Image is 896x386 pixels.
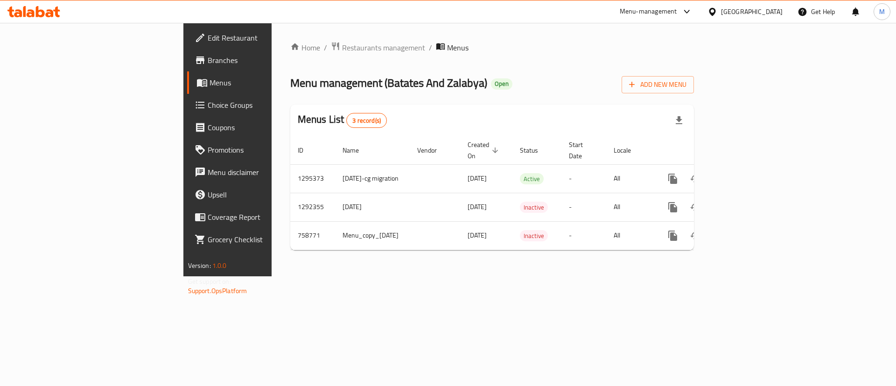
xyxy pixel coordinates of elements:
[606,193,654,221] td: All
[629,79,686,91] span: Add New Menu
[208,234,326,245] span: Grocery Checklist
[187,183,333,206] a: Upsell
[721,7,783,17] div: [GEOGRAPHIC_DATA]
[187,206,333,228] a: Coverage Report
[684,168,707,190] button: Change Status
[187,116,333,139] a: Coupons
[290,42,694,54] nav: breadcrumb
[879,7,885,17] span: M
[561,221,606,250] td: -
[187,27,333,49] a: Edit Restaurant
[606,221,654,250] td: All
[208,189,326,200] span: Upsell
[654,136,759,165] th: Actions
[290,72,487,93] span: Menu management ( Batates And Zalabya )
[561,164,606,193] td: -
[188,260,211,272] span: Version:
[208,122,326,133] span: Coupons
[491,80,512,88] span: Open
[208,99,326,111] span: Choice Groups
[520,173,544,184] div: Active
[684,196,707,218] button: Change Status
[520,202,548,213] span: Inactive
[347,116,386,125] span: 3 record(s)
[342,42,425,53] span: Restaurants management
[346,113,387,128] div: Total records count
[614,145,643,156] span: Locale
[188,285,247,297] a: Support.OpsPlatform
[208,211,326,223] span: Coverage Report
[290,136,759,250] table: enhanced table
[429,42,432,53] li: /
[187,49,333,71] a: Branches
[343,145,371,156] span: Name
[208,32,326,43] span: Edit Restaurant
[561,193,606,221] td: -
[447,42,469,53] span: Menus
[468,229,487,241] span: [DATE]
[298,112,387,128] h2: Menus List
[208,144,326,155] span: Promotions
[210,77,326,88] span: Menus
[187,161,333,183] a: Menu disclaimer
[620,6,677,17] div: Menu-management
[569,139,595,161] span: Start Date
[684,225,707,247] button: Change Status
[188,275,231,288] span: Get support on:
[298,145,315,156] span: ID
[468,172,487,184] span: [DATE]
[417,145,449,156] span: Vendor
[187,228,333,251] a: Grocery Checklist
[520,230,548,241] div: Inactive
[187,71,333,94] a: Menus
[520,145,550,156] span: Status
[331,42,425,54] a: Restaurants management
[668,109,690,132] div: Export file
[662,196,684,218] button: more
[491,78,512,90] div: Open
[606,164,654,193] td: All
[208,167,326,178] span: Menu disclaimer
[662,168,684,190] button: more
[208,55,326,66] span: Branches
[335,164,410,193] td: [DATE]-cg migration
[187,94,333,116] a: Choice Groups
[335,193,410,221] td: [DATE]
[520,174,544,184] span: Active
[520,231,548,241] span: Inactive
[468,139,501,161] span: Created On
[662,225,684,247] button: more
[187,139,333,161] a: Promotions
[622,76,694,93] button: Add New Menu
[212,260,227,272] span: 1.0.0
[468,201,487,213] span: [DATE]
[335,221,410,250] td: Menu_copy_[DATE]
